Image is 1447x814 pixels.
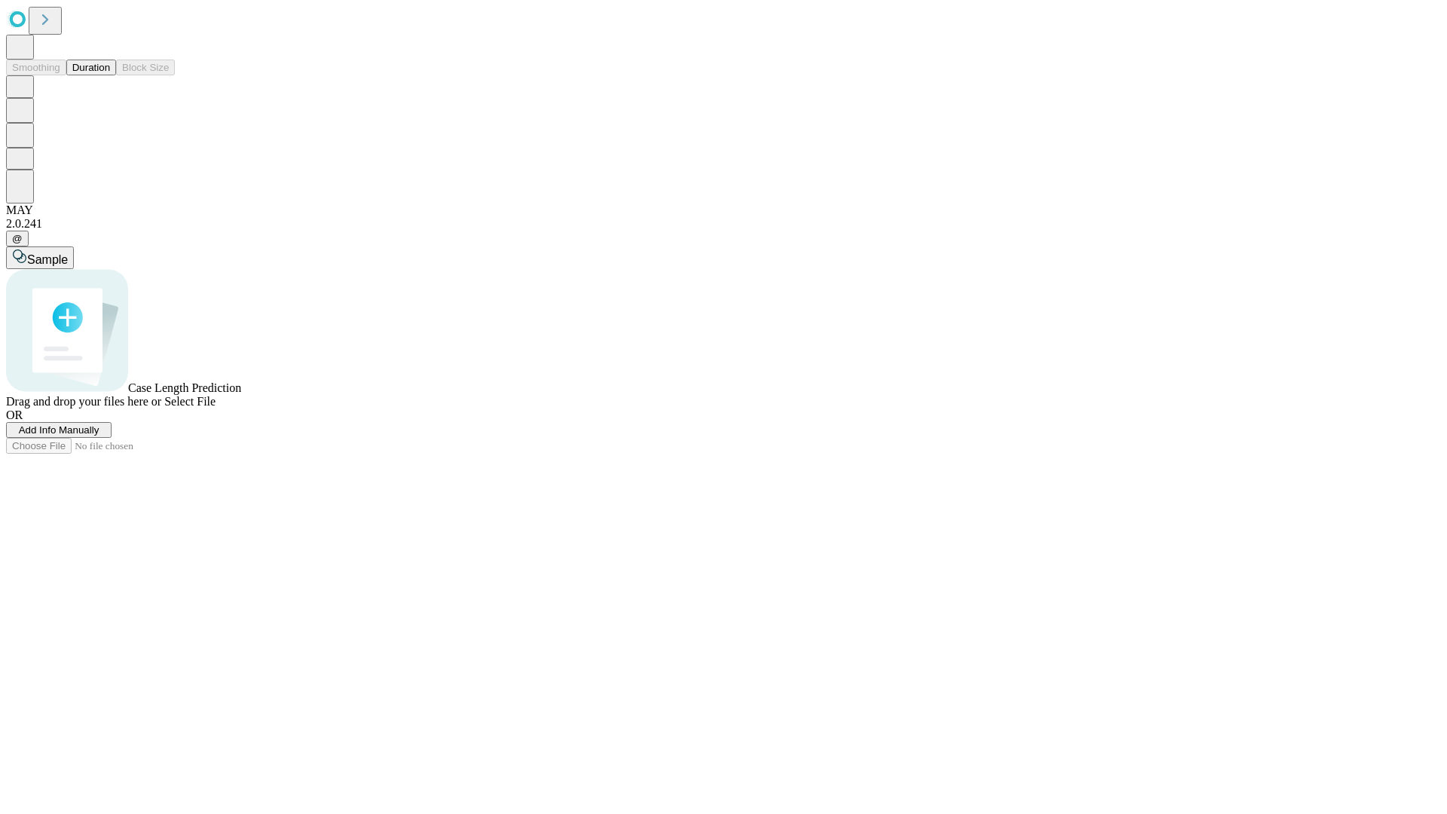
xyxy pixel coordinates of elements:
[6,60,66,75] button: Smoothing
[6,217,1441,231] div: 2.0.241
[6,409,23,421] span: OR
[27,253,68,266] span: Sample
[6,395,161,408] span: Drag and drop your files here or
[6,422,112,438] button: Add Info Manually
[116,60,175,75] button: Block Size
[6,203,1441,217] div: MAY
[6,231,29,246] button: @
[6,246,74,269] button: Sample
[19,424,99,436] span: Add Info Manually
[164,395,216,408] span: Select File
[66,60,116,75] button: Duration
[128,381,241,394] span: Case Length Prediction
[12,233,23,244] span: @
